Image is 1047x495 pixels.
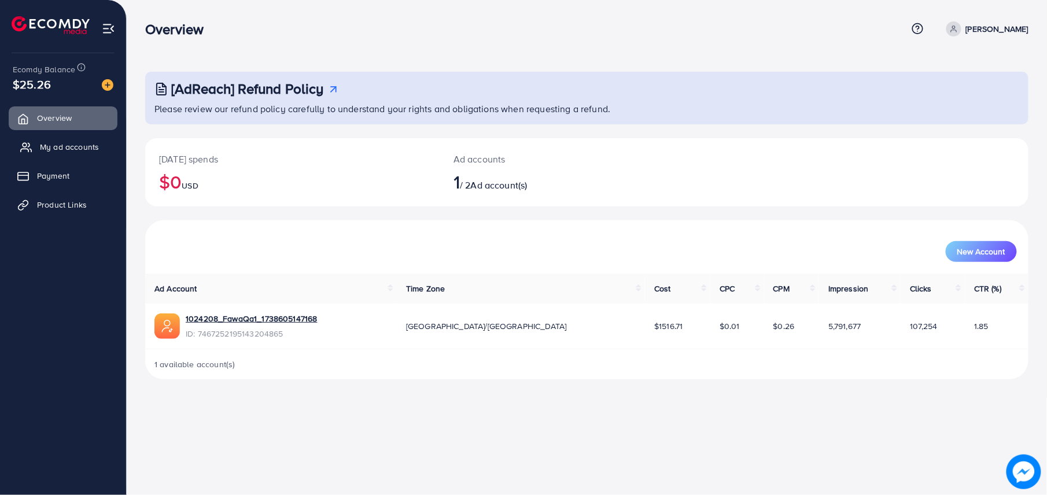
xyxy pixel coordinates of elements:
[828,320,861,332] span: 5,791,677
[654,283,671,294] span: Cost
[9,106,117,130] a: Overview
[9,164,117,187] a: Payment
[720,320,740,332] span: $0.01
[966,22,1028,36] p: [PERSON_NAME]
[828,283,869,294] span: Impression
[40,141,99,153] span: My ad accounts
[942,21,1028,36] a: [PERSON_NAME]
[9,135,117,158] a: My ad accounts
[145,21,213,38] h3: Overview
[946,241,1017,262] button: New Account
[171,80,324,97] h3: [AdReach] Refund Policy
[773,283,790,294] span: CPM
[773,320,795,332] span: $0.26
[154,313,180,339] img: ic-ads-acc.e4c84228.svg
[720,283,735,294] span: CPC
[159,171,426,193] h2: $0
[454,168,460,195] span: 1
[406,283,445,294] span: Time Zone
[471,179,528,191] span: Ad account(s)
[12,16,90,34] img: logo
[102,79,113,91] img: image
[13,64,75,75] span: Ecomdy Balance
[37,199,87,210] span: Product Links
[186,313,318,324] a: 1024208_FawaQa1_1738605147168
[1007,455,1041,489] img: image
[13,76,51,93] span: $25.26
[454,171,647,193] h2: / 2
[37,170,69,182] span: Payment
[654,320,683,332] span: $1516.71
[102,22,115,35] img: menu
[910,320,938,332] span: 107,254
[159,152,426,166] p: [DATE] spends
[37,112,72,124] span: Overview
[9,193,117,216] a: Product Links
[186,328,318,339] span: ID: 7467252195143204865
[154,283,197,294] span: Ad Account
[454,152,647,166] p: Ad accounts
[957,247,1005,256] span: New Account
[154,359,235,370] span: 1 available account(s)
[154,102,1022,116] p: Please review our refund policy carefully to understand your rights and obligations when requesti...
[182,180,198,191] span: USD
[974,283,1001,294] span: CTR (%)
[910,283,932,294] span: Clicks
[974,320,989,332] span: 1.85
[406,320,567,332] span: [GEOGRAPHIC_DATA]/[GEOGRAPHIC_DATA]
